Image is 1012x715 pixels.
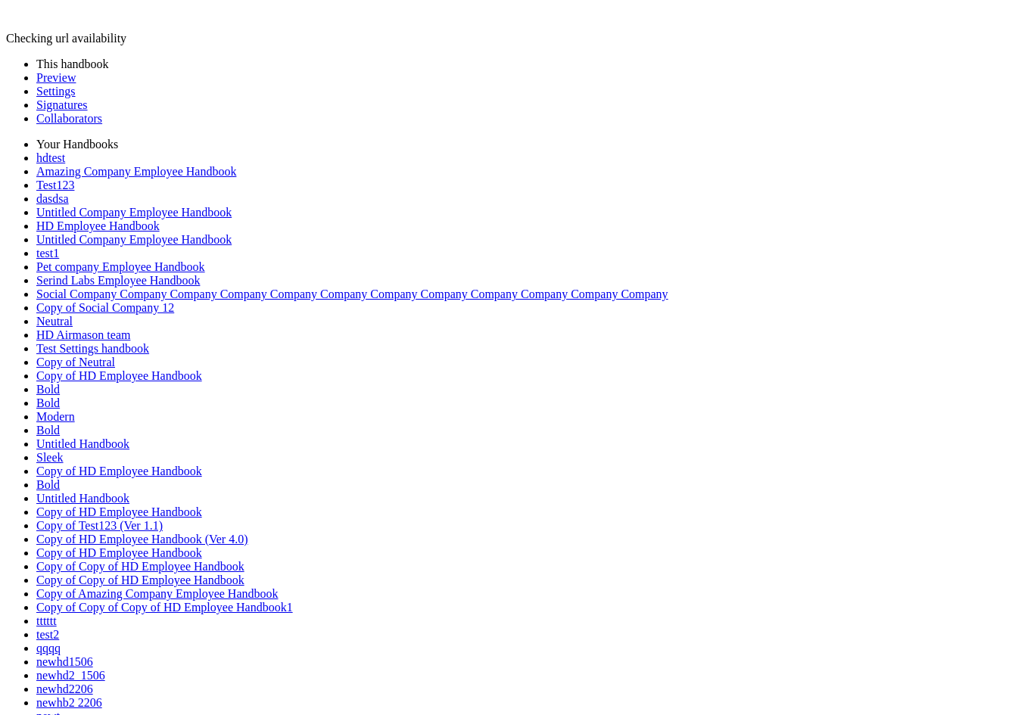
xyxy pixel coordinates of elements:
[36,151,65,164] a: hdtest
[36,369,202,382] a: Copy of HD Employee Handbook
[36,315,73,328] a: Neutral
[36,112,102,125] a: Collaborators
[36,356,115,368] a: Copy of Neutral
[36,628,59,641] a: test2
[36,383,60,396] a: Bold
[36,519,163,532] a: Copy of Test123 (Ver 1.1)
[36,696,102,709] a: newhb2 2206
[36,342,149,355] a: Test Settings handbook
[36,505,202,518] a: Copy of HD Employee Handbook
[36,655,93,668] a: newhd1506
[36,85,76,98] a: Settings
[36,574,244,586] a: Copy of Copy of HD Employee Handbook
[36,533,248,546] a: Copy of HD Employee Handbook (Ver 4.0)
[36,437,129,450] a: Untitled Handbook
[36,98,88,111] a: Signatures
[36,206,232,219] a: Untitled Company Employee Handbook
[36,233,232,246] a: Untitled Company Employee Handbook
[36,492,129,505] a: Untitled Handbook
[36,424,60,437] a: Bold
[36,71,76,84] a: Preview
[36,587,279,600] a: Copy of Amazing Company Employee Handbook
[36,274,200,287] a: Serind Labs Employee Handbook
[36,669,105,682] a: newhd2_1506
[36,601,293,614] a: Copy of Copy of Copy of HD Employee Handbook1
[36,58,1006,71] li: This handbook
[36,642,61,654] a: qqqq
[36,247,59,260] a: test1
[36,396,60,409] a: Bold
[36,179,74,191] a: Test123
[36,410,75,423] a: Modern
[36,165,236,178] a: Amazing Company Employee Handbook
[36,465,202,477] a: Copy of HD Employee Handbook
[36,192,69,205] a: dasdsa
[36,288,668,300] a: Social Company Company Company Company Company Company Company Company Company Company Company Co...
[36,219,160,232] a: HD Employee Handbook
[36,614,57,627] a: tttttt
[36,546,202,559] a: Copy of HD Employee Handbook
[36,560,244,573] a: Copy of Copy of HD Employee Handbook
[36,478,60,491] a: Bold
[36,328,130,341] a: HD Airmason team
[36,301,174,314] a: Copy of Social Company 12
[36,682,93,695] a: newhd2206
[36,451,64,464] a: Sleek
[36,138,1006,151] li: Your Handbooks
[36,260,205,273] a: Pet company Employee Handbook
[6,32,126,45] span: Checking url availability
